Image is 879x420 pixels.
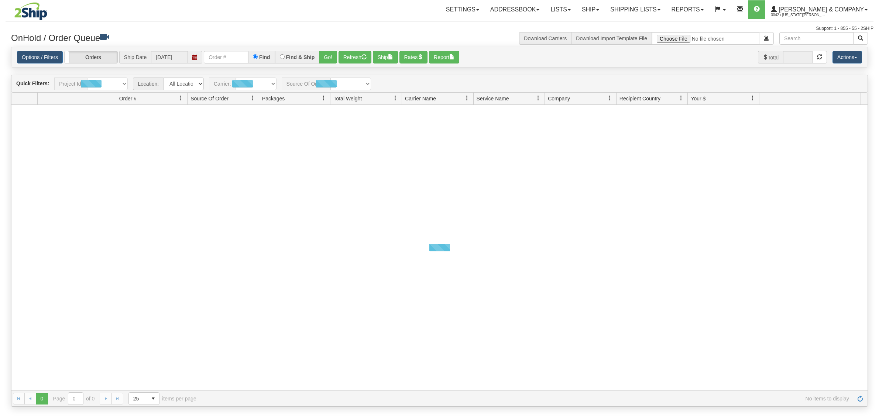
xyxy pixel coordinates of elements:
a: Packages filter column settings [317,92,330,104]
span: items per page [128,392,196,405]
label: Orders [65,51,117,63]
button: Rates [399,51,428,63]
a: Addressbook [485,0,545,19]
button: Search [853,32,868,45]
a: Service Name filter column settings [532,92,545,104]
button: Report [429,51,459,63]
span: Location: [133,78,163,90]
span: 25 [133,395,143,402]
a: Options / Filters [17,51,63,63]
a: Reports [666,0,709,19]
h3: OnHold / Order Queue [11,32,434,43]
a: Settings [440,0,485,19]
span: Order # [119,95,137,102]
div: Support: 1 - 855 - 55 - 2SHIP [6,25,873,32]
input: Search [779,32,854,45]
span: Packages [262,95,285,102]
a: Source Of Order filter column settings [246,92,259,104]
a: Your $ filter column settings [746,92,759,104]
span: Source Of Order [190,95,229,102]
label: Find & Ship [286,55,315,60]
button: Ship [373,51,398,63]
span: Your $ [691,95,705,102]
span: [PERSON_NAME] & Company [777,6,864,13]
a: Company filter column settings [604,92,616,104]
a: Shipping lists [605,0,666,19]
a: Refresh [854,393,866,404]
div: grid toolbar [11,75,868,93]
span: Company [548,95,570,102]
span: Total [758,51,783,63]
a: Order # filter column settings [175,92,187,104]
button: Refresh [339,51,371,63]
a: Download Import Template File [576,35,647,41]
span: 3042 / [US_STATE][PERSON_NAME] [771,11,826,19]
span: Service Name [477,95,509,102]
a: [PERSON_NAME] & Company 3042 / [US_STATE][PERSON_NAME] [765,0,873,19]
span: select [147,393,159,404]
span: Carrier Name [405,95,436,102]
span: Ship Date [119,51,151,63]
span: Recipient Country [619,95,660,102]
input: Order # [204,51,248,63]
label: Quick Filters: [16,80,49,87]
label: Find [259,55,270,60]
img: logo3042.jpg [6,2,56,21]
a: Ship [576,0,605,19]
span: Page 0 [36,393,48,404]
button: Actions [832,51,862,63]
span: No items to display [207,396,849,402]
span: Page sizes drop down [128,392,159,405]
a: Total Weight filter column settings [389,92,402,104]
input: Import [652,32,759,45]
span: Total Weight [333,95,362,102]
a: Recipient Country filter column settings [675,92,687,104]
button: Go! [319,51,337,63]
a: Lists [545,0,576,19]
a: Download Carriers [524,35,567,41]
a: Carrier Name filter column settings [461,92,473,104]
span: Page of 0 [53,392,95,405]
